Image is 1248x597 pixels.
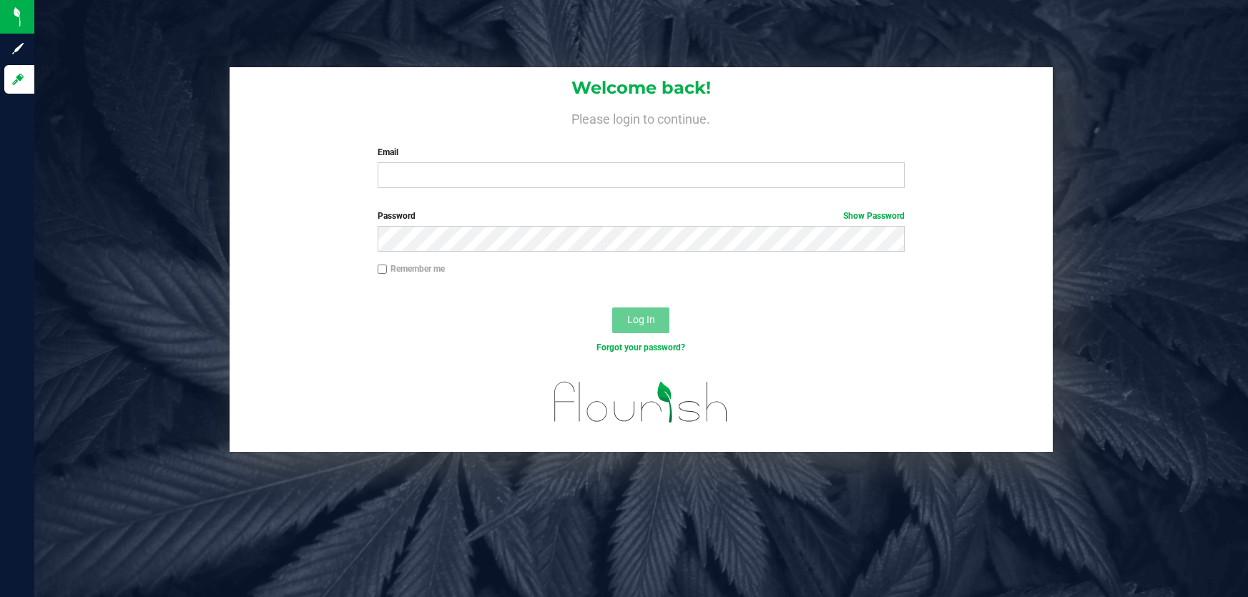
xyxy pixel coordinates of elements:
[11,41,25,56] inline-svg: Sign up
[596,342,685,352] a: Forgot your password?
[612,307,669,333] button: Log In
[230,109,1053,126] h4: Please login to continue.
[627,314,655,325] span: Log In
[843,211,905,221] a: Show Password
[378,211,416,221] span: Password
[378,265,388,275] input: Remember me
[230,79,1053,97] h1: Welcome back!
[539,369,745,435] img: flourish_logo.svg
[378,262,445,275] label: Remember me
[11,72,25,87] inline-svg: Log in
[378,146,905,159] label: Email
